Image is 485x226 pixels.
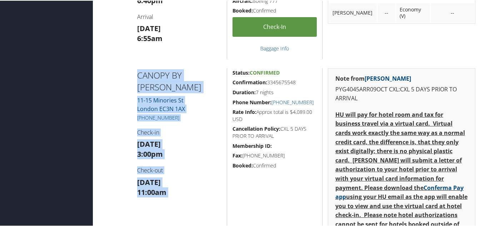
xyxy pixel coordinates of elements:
[232,6,317,14] h5: Confirmed
[232,78,267,85] strong: Confirmation:
[271,98,314,105] a: [PHONE_NUMBER]
[260,44,289,51] a: Baggage Info
[250,69,280,75] span: Confirmed
[137,69,222,92] h2: CANOPY BY [PERSON_NAME]
[137,139,161,148] strong: [DATE]
[137,23,161,32] strong: [DATE]
[232,108,256,115] strong: Rate Info:
[232,69,250,75] strong: Status:
[232,142,272,149] strong: Membership ID:
[335,183,464,200] a: Conferma Pay app
[137,149,163,158] strong: 3:00pm
[232,98,271,105] strong: Phone Number:
[232,108,317,122] h5: Approx total is $4,089.00 USD
[232,151,242,158] strong: Fax:
[232,6,253,13] strong: Booked:
[381,9,392,15] div: --
[365,74,411,82] a: [PERSON_NAME]
[137,128,222,136] h4: Check-in
[232,125,280,131] strong: Cancellation Policy:
[232,78,317,85] h5: 3345675548
[137,33,162,42] strong: 6:55am
[232,161,317,169] h5: Confirmed
[329,2,377,22] td: [PERSON_NAME]
[137,166,222,174] h4: Check-out
[232,16,317,36] a: Check-in
[396,2,430,22] td: Economy (V)
[137,96,185,112] a: 11-15 Minories StLondon EC3N 1AX
[232,88,256,95] strong: Duration:
[335,84,468,102] p: PYG4045ARR09OCT CXL:CXL 5 DAYS PRIOR TO ARRIVAL
[137,187,166,196] strong: 11:00am
[232,88,317,95] h5: 7 nights
[137,12,222,20] h4: Arrival
[137,114,179,120] a: [PHONE_NUMBER]
[232,151,317,159] h5: [PHONE_NUMBER]
[335,74,411,82] strong: Note from
[232,161,253,168] strong: Booked:
[137,177,161,186] strong: [DATE]
[232,125,317,139] h5: CXL 5 DAYS PRIOR TO ARRIVAL
[434,9,471,15] div: --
